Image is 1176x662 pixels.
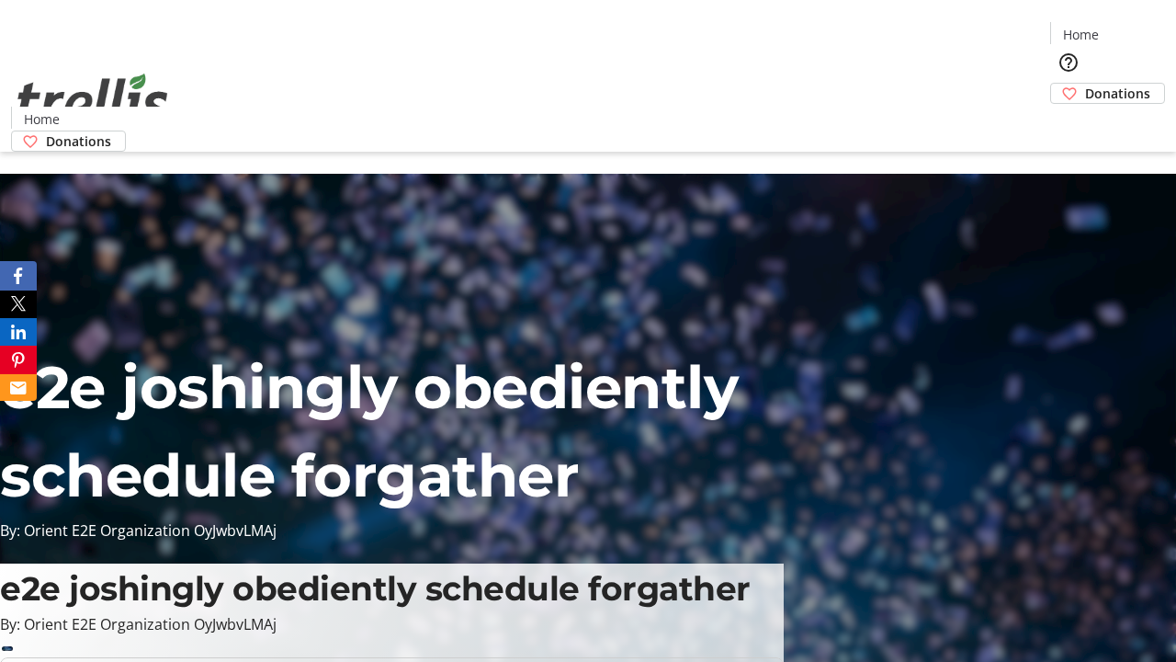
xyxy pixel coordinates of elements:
[12,109,71,129] a: Home
[1063,25,1099,44] span: Home
[1051,25,1110,44] a: Home
[1050,83,1165,104] a: Donations
[11,131,126,152] a: Donations
[1085,84,1150,103] span: Donations
[1050,104,1087,141] button: Cart
[11,53,175,145] img: Orient E2E Organization OyJwbvLMAj's Logo
[24,109,60,129] span: Home
[1050,44,1087,81] button: Help
[46,131,111,151] span: Donations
